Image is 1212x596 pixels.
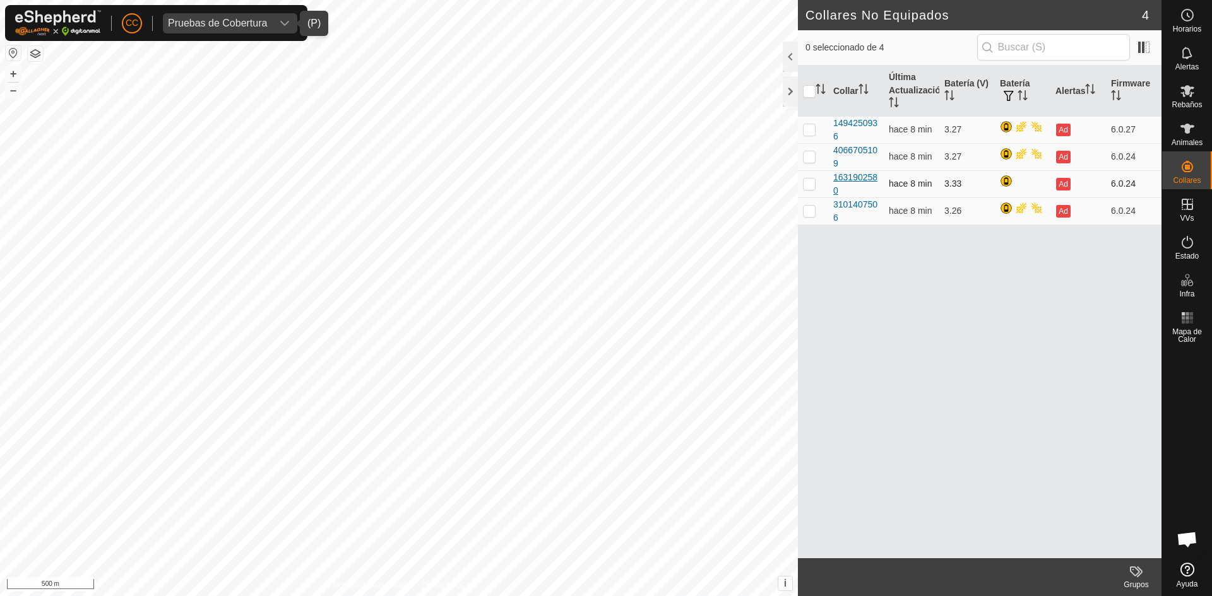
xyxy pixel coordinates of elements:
button: Ad [1056,205,1070,218]
span: Collares [1173,177,1201,184]
span: Ayuda [1177,580,1198,588]
th: Firmware [1106,66,1161,117]
div: 3101407506 [833,198,879,225]
a: Ayuda [1162,558,1212,593]
div: 1631902580 [833,171,879,197]
span: Alertas [1175,63,1199,71]
td: 6.0.24 [1106,197,1161,225]
span: 4 [1142,6,1149,25]
th: Alertas [1050,66,1106,117]
th: Collar [828,66,884,117]
p-sorticon: Activar para ordenar [889,99,899,109]
button: Ad [1056,178,1070,190]
td: 6.0.24 [1106,170,1161,197]
td: 3.27 [939,143,995,170]
button: Restablecer Mapa [6,45,21,61]
td: 3.26 [939,197,995,225]
button: i [778,576,792,590]
td: 6.0.27 [1106,116,1161,143]
button: Ad [1056,151,1070,163]
span: i [784,578,787,588]
span: 22 sept 2025, 16:04 [889,178,932,189]
p-sorticon: Activar para ordenar [944,92,954,102]
button: + [6,66,21,81]
span: Estado [1175,252,1199,260]
span: 0 seleccionado de 4 [805,41,977,54]
td: 3.33 [939,170,995,197]
div: 4066705109 [833,144,879,170]
span: CC [126,16,138,30]
a: Contáctenos [422,580,464,591]
div: Chat abierto [1168,520,1206,558]
span: Infra [1179,290,1194,298]
h2: Collares No Equipados [805,8,1142,23]
th: Batería (V) [939,66,995,117]
div: dropdown trigger [272,13,297,33]
button: – [6,83,21,98]
span: Mapa de Calor [1165,328,1209,343]
span: Rebaños [1172,101,1202,108]
span: Horarios [1173,25,1201,33]
span: 22 sept 2025, 16:04 [889,206,932,216]
div: Grupos [1111,579,1161,590]
td: 3.27 [939,116,995,143]
span: 22 sept 2025, 16:04 [889,124,932,134]
p-sorticon: Activar para ordenar [1111,92,1121,102]
button: Capas del Mapa [28,46,43,61]
div: 1494250936 [833,117,879,143]
span: 22 sept 2025, 16:04 [889,151,932,161]
th: Última Actualización [884,66,939,117]
span: Animales [1172,139,1203,146]
span: VVs [1180,214,1194,222]
td: 6.0.24 [1106,143,1161,170]
a: Política de Privacidad [334,580,407,591]
div: Pruebas de Cobertura [168,18,267,28]
p-sorticon: Activar para ordenar [1085,86,1095,96]
p-sorticon: Activar para ordenar [858,86,869,96]
span: Pruebas de Cobertura [163,13,272,33]
p-sorticon: Activar para ordenar [1018,92,1028,102]
p-sorticon: Activar para ordenar [816,86,826,96]
button: Ad [1056,124,1070,136]
img: Logo Gallagher [15,10,101,36]
input: Buscar (S) [977,34,1130,61]
th: Batería [995,66,1050,117]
